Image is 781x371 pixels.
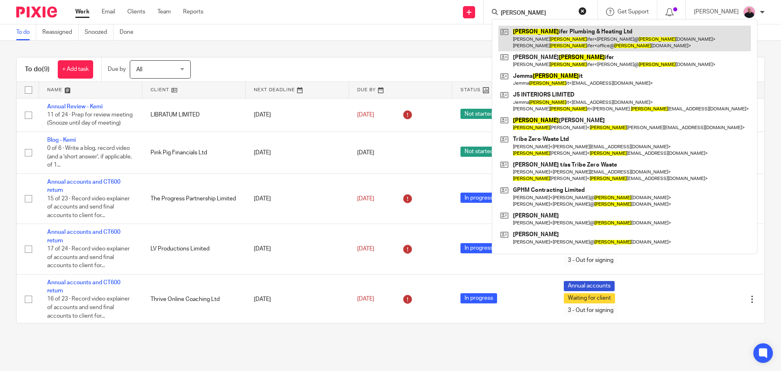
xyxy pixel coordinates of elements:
a: Annual accounts and CT600 return [47,280,120,294]
button: Clear [578,7,587,15]
span: In progress [460,193,497,203]
a: Team [157,8,171,16]
td: LIBRATUM LIMITED [142,98,246,132]
span: Annual accounts [564,281,615,291]
span: 11 of 24 · Prep for review meeting (Snooze until day of meeting) [47,112,133,126]
span: 17 of 24 · Record video explainer of accounts and send final accounts to client for... [47,246,130,268]
a: To do [16,24,36,40]
span: 3 - Out for signing [564,255,617,266]
a: Snoozed [85,24,113,40]
span: 0 of 6 · Write a blog, record video (and a 'short answer', if applicable, of 1... [47,146,132,168]
p: Due by [108,65,126,73]
span: Not started [460,109,497,119]
td: LV Productions Limited [142,224,246,274]
td: Thrive Online Coaching Ltd [142,274,246,324]
a: Annual accounts and CT600 return [47,229,120,243]
td: [DATE] [246,98,349,132]
a: Annual Review - Kemi [47,104,103,110]
span: [DATE] [357,196,374,202]
span: In progress [460,293,497,303]
span: Waiting for client [564,293,615,303]
td: [DATE] [246,224,349,274]
img: Pixie [16,7,57,18]
span: [DATE] [357,296,374,302]
a: Email [102,8,115,16]
h1: To do [25,65,50,74]
input: Search [500,10,573,17]
p: [PERSON_NAME] [694,8,739,16]
span: In progress [460,243,497,253]
td: Pink Pig Financials Ltd [142,132,246,173]
span: Get Support [617,9,649,15]
a: Clients [127,8,145,16]
span: All [136,67,142,72]
td: [DATE] [246,174,349,224]
a: Reports [183,8,203,16]
span: (9) [42,66,50,72]
img: Bio%20-%20Kemi%20.png [743,6,756,19]
td: [DATE] [246,274,349,324]
a: Annual accounts and CT600 return [47,179,120,193]
span: [DATE] [357,246,374,252]
span: [DATE] [357,150,374,156]
td: [DATE] [246,132,349,173]
span: 15 of 23 · Record video explainer of accounts and send final accounts to client for... [47,196,130,218]
span: 16 of 23 · Record video explainer of accounts and send final accounts to client for... [47,296,130,319]
span: Not started [460,147,497,157]
a: Blog - Kemi [47,137,76,143]
a: Work [75,8,89,16]
span: [DATE] [357,112,374,118]
a: Reassigned [42,24,79,40]
a: Done [120,24,140,40]
span: 3 - Out for signing [564,305,617,316]
td: The Progress Partnership Limited [142,174,246,224]
a: + Add task [58,60,93,79]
